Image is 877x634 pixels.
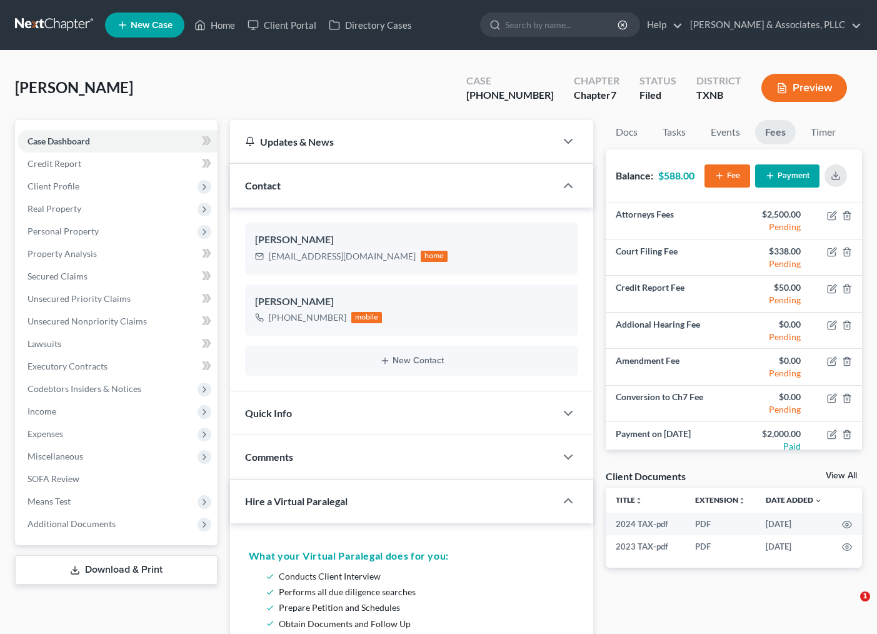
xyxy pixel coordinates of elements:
[18,468,218,490] a: SOFA Review
[606,239,734,276] td: Court Filing Fee
[28,451,83,461] span: Miscellaneous
[744,221,801,233] div: Pending
[18,333,218,355] a: Lawsuits
[616,169,653,181] strong: Balance:
[755,164,819,188] button: Payment
[756,513,832,535] td: [DATE]
[28,518,116,529] span: Additional Documents
[744,245,801,258] div: $338.00
[18,265,218,288] a: Secured Claims
[685,513,756,535] td: PDF
[639,74,676,88] div: Status
[761,74,847,102] button: Preview
[606,120,648,144] a: Docs
[28,136,90,146] span: Case Dashboard
[28,361,108,371] span: Executory Contracts
[606,422,734,458] td: Payment on [DATE]
[616,495,643,505] a: Titleunfold_more
[860,591,870,601] span: 1
[28,248,97,259] span: Property Analysis
[695,495,746,505] a: Extensionunfold_more
[28,338,61,349] span: Lawsuits
[28,271,88,281] span: Secured Claims
[685,535,756,558] td: PDF
[574,88,619,103] div: Chapter
[756,535,832,558] td: [DATE]
[606,385,734,421] td: Conversion to Ch7 Fee
[279,568,570,584] li: Conducts Client Interview
[635,497,643,505] i: unfold_more
[744,428,801,440] div: $2,000.00
[814,497,822,505] i: expand_more
[606,349,734,385] td: Amendment Fee
[28,293,131,304] span: Unsecured Priority Claims
[744,331,801,343] div: Pending
[188,14,241,36] a: Home
[279,600,570,615] li: Prepare Petition and Schedules
[28,181,79,191] span: Client Profile
[766,495,822,505] a: Date Added expand_more
[744,208,801,221] div: $2,500.00
[255,233,569,248] div: [PERSON_NAME]
[28,428,63,439] span: Expenses
[704,164,750,188] button: Fee
[606,535,685,558] td: 2023 TAX-pdf
[466,88,554,103] div: [PHONE_NUMBER]
[466,74,554,88] div: Case
[323,14,418,36] a: Directory Cases
[269,250,416,263] div: [EMAIL_ADDRESS][DOMAIN_NAME]
[245,179,281,191] span: Contact
[131,21,173,30] span: New Case
[28,203,81,214] span: Real Property
[249,548,575,563] h5: What your Virtual Paralegal does for you:
[744,391,801,403] div: $0.00
[18,153,218,175] a: Credit Report
[755,120,796,144] a: Fees
[639,88,676,103] div: Filed
[28,406,56,416] span: Income
[658,169,694,181] strong: $588.00
[18,355,218,378] a: Executory Contracts
[606,203,734,239] td: Attorneys Fees
[801,120,846,144] a: Timer
[279,584,570,600] li: Performs all due diligence searches
[28,496,71,506] span: Means Test
[606,276,734,312] td: Credit Report Fee
[421,251,448,262] div: home
[28,316,147,326] span: Unsecured Nonpriority Claims
[245,451,293,463] span: Comments
[744,318,801,331] div: $0.00
[696,88,741,103] div: TXNB
[15,555,218,585] a: Download & Print
[653,120,696,144] a: Tasks
[606,312,734,348] td: Addional Hearing Fee
[744,367,801,380] div: Pending
[744,281,801,294] div: $50.00
[255,356,569,366] button: New Contact
[744,403,801,416] div: Pending
[606,470,686,483] div: Client Documents
[18,130,218,153] a: Case Dashboard
[245,495,348,507] span: Hire a Virtual Paralegal
[28,158,81,169] span: Credit Report
[15,78,133,96] span: [PERSON_NAME]
[744,294,801,306] div: Pending
[744,258,801,270] div: Pending
[255,294,569,309] div: [PERSON_NAME]
[279,616,570,631] li: Obtain Documents and Follow Up
[826,471,857,480] a: View All
[351,312,383,323] div: mobile
[269,311,346,324] div: [PHONE_NUMBER]
[18,310,218,333] a: Unsecured Nonpriority Claims
[245,407,292,419] span: Quick Info
[18,243,218,265] a: Property Analysis
[28,226,99,236] span: Personal Property
[701,120,750,144] a: Events
[245,135,541,148] div: Updates & News
[28,473,79,484] span: SOFA Review
[696,74,741,88] div: District
[18,288,218,310] a: Unsecured Priority Claims
[28,383,141,394] span: Codebtors Insiders & Notices
[611,89,616,101] span: 7
[574,74,619,88] div: Chapter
